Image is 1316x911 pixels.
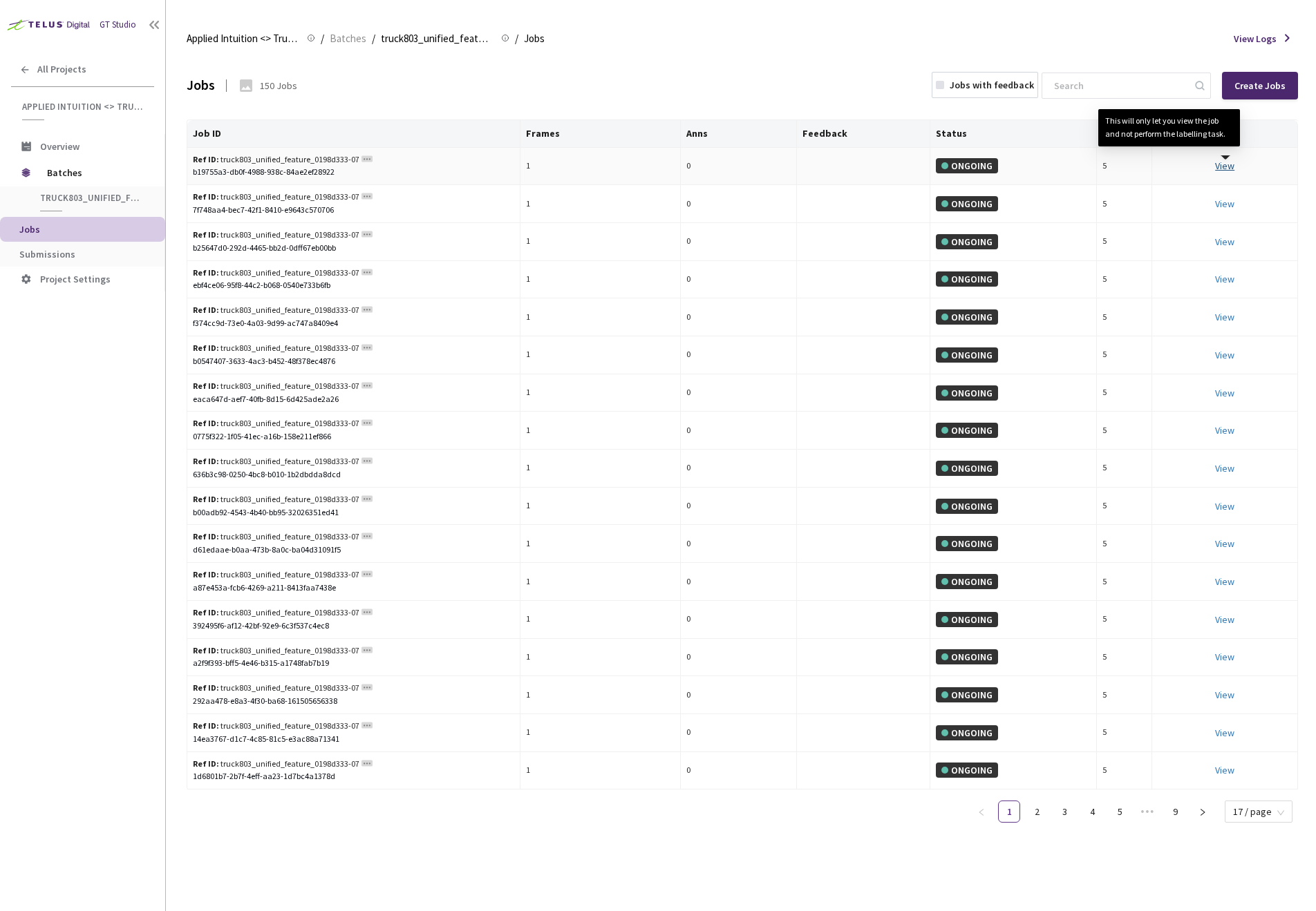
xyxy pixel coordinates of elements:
[193,682,219,693] b: Ref ID:
[193,494,219,504] b: Ref ID:
[1215,236,1234,248] a: View
[681,223,797,261] td: 0
[1097,488,1152,526] td: 5
[193,355,514,368] div: b0547407-3633-4ac3-b452-48f378ec4876
[977,808,986,816] span: left
[1097,298,1152,336] td: 5
[999,801,1019,822] a: 1
[193,620,514,633] div: 392495f6-af12-42bf-92e9-6c3f537c4ec8
[1198,808,1207,816] span: right
[930,120,1097,148] th: Status
[520,261,681,299] td: 1
[193,381,219,391] b: Ref ID:
[950,78,1034,92] div: Jobs with feedback
[1097,639,1152,677] td: 5
[1215,198,1234,210] a: View
[193,267,359,280] div: truck803_unified_feature_0198d333-07b1-77e6-b12f-14c9c8383005_1755763393315518720_175576341199569...
[1192,800,1214,823] button: right
[193,569,219,579] b: Ref ID:
[1215,613,1234,626] a: View
[193,153,359,166] div: truck803_unified_feature_0198d333-07b1-77e6-b12f-14c9c8383005_1755763393315518720_175576341199569...
[936,725,998,740] div: ONGOING
[193,733,514,746] div: 14ea3767-d1c7-4c85-81c5-e3ac88a71341
[936,196,998,211] div: ONGOING
[1136,800,1158,823] li: Next 5 Pages
[1215,424,1234,437] a: View
[1054,801,1075,822] a: 3
[40,192,142,204] span: truck803_unified_feature_0198d333-07b1-77e6-b12f-14c9c8383005_1755763393315518720_175576341199569...
[1097,261,1152,299] td: 5
[936,271,998,287] div: ONGOING
[520,336,681,374] td: 1
[936,649,998,664] div: ONGOING
[524,30,545,47] span: Jobs
[372,30,375,47] li: /
[1164,800,1186,823] li: 9
[1097,601,1152,639] td: 5
[193,531,219,541] b: Ref ID:
[1026,801,1047,822] a: 2
[797,120,930,148] th: Feedback
[936,612,998,627] div: ONGOING
[193,720,359,733] div: truck803_unified_feature_0198d333-07b1-77e6-b12f-14c9c8383005_1755763393315518720_175576341199569...
[970,800,993,823] li: Previous Page
[936,347,998,363] div: ONGOING
[1081,800,1103,823] li: 4
[1215,387,1234,399] a: View
[1215,651,1234,663] a: View
[193,229,359,242] div: truck803_unified_feature_0198d333-07b1-77e6-b12f-14c9c8383005_1755763393315518720_175576341199569...
[681,714,797,752] td: 0
[321,30,324,47] li: /
[1215,727,1234,739] a: View
[1192,800,1214,823] li: Next Page
[520,525,681,563] td: 1
[1215,273,1234,285] a: View
[1233,801,1284,822] span: 17 / page
[1097,450,1152,488] td: 5
[520,676,681,714] td: 1
[970,800,993,823] button: left
[1215,311,1234,323] a: View
[936,687,998,702] div: ONGOING
[681,120,797,148] th: Anns
[681,298,797,336] td: 0
[1097,525,1152,563] td: 5
[681,752,797,790] td: 0
[936,309,998,325] div: ONGOING
[520,298,681,336] td: 1
[520,563,681,601] td: 1
[1136,800,1158,823] span: •••
[1225,800,1292,817] div: Page Size
[520,120,681,148] th: Frames
[681,185,797,223] td: 0
[193,657,514,670] div: a2f9f393-bff5-4e46-b315-a1748fab7b19
[681,639,797,677] td: 0
[1097,563,1152,601] td: 5
[936,574,998,589] div: ONGOING
[330,30,366,47] span: Batches
[193,418,219,428] b: Ref ID:
[1097,374,1152,412] td: 5
[1105,115,1233,141] div: This will only let you view the job and not perform the labelling task.
[193,242,514,255] div: b25647d0-292d-4465-bb2d-0dff67eb00bb
[1097,676,1152,714] td: 5
[520,714,681,752] td: 1
[520,488,681,526] td: 1
[193,305,219,315] b: Ref ID:
[1109,800,1131,823] li: 5
[193,393,514,406] div: eaca647d-aef7-40fb-8d15-6d425ade2a26
[936,461,998,476] div: ONGOING
[936,536,998,551] div: ONGOING
[1026,800,1048,823] li: 2
[936,763,998,778] div: ONGOING
[936,158,998,173] div: ONGOING
[1097,714,1152,752] td: 5
[681,261,797,299] td: 0
[193,695,514,708] div: 292aa478-e8a3-4f30-ba68-161505656338
[681,374,797,412] td: 0
[681,412,797,450] td: 0
[193,758,219,769] b: Ref ID:
[193,317,514,330] div: f374cc9d-73e0-4a03-9d99-ac747a8409e4
[1215,689,1234,701] a: View
[37,64,86,75] span: All Projects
